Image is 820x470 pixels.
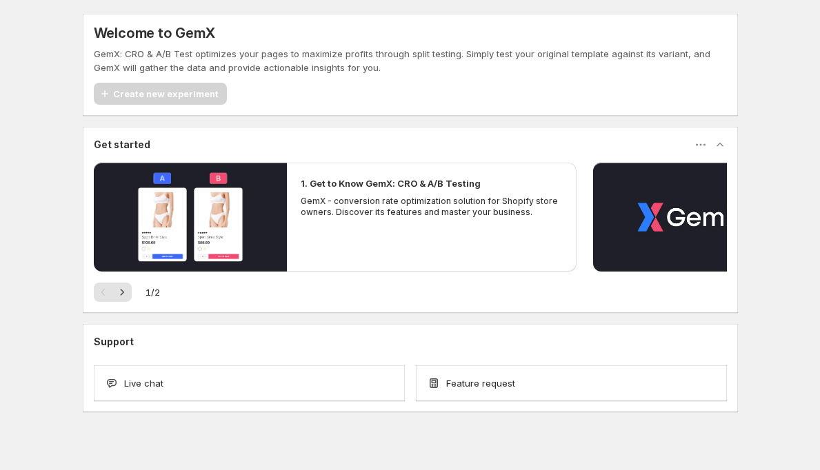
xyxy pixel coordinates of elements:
h2: 1. Get to Know GemX: CRO & A/B Testing [301,176,481,190]
span: 1 / 2 [146,285,160,299]
span: Feature request [446,376,515,390]
h3: Support [94,335,134,349]
p: GemX - conversion rate optimization solution for Shopify store owners. Discover its features and ... [301,196,563,218]
h5: Welcome to GemX [94,25,215,41]
h3: Get started [94,138,150,152]
span: Live chat [124,376,163,390]
p: GemX: CRO & A/B Test optimizes your pages to maximize profits through split testing. Simply test ... [94,47,727,74]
